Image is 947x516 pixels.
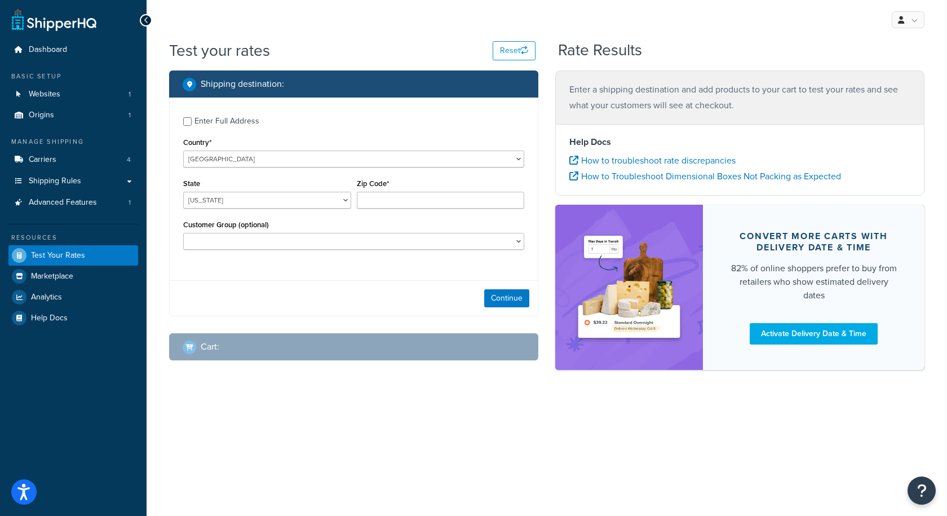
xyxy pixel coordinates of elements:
input: Enter Full Address [183,117,192,126]
span: 1 [129,90,131,99]
a: Activate Delivery Date & Time [750,323,878,345]
button: Reset [493,41,536,60]
span: Origins [29,111,54,120]
span: 4 [127,155,131,165]
span: 1 [129,111,131,120]
a: Websites1 [8,84,138,105]
div: Enter Full Address [194,113,259,129]
a: Shipping Rules [8,171,138,192]
span: Help Docs [31,314,68,323]
a: Analytics [8,287,138,307]
li: Carriers [8,149,138,170]
span: Marketplace [31,272,73,281]
p: Enter a shipping destination and add products to your cart to test your rates and see what your c... [569,82,910,113]
label: Country* [183,138,211,147]
img: feature-image-ddt-36eae7f7280da8017bfb280eaccd9c446f90b1fe08728e4019434db127062ab4.png [572,222,686,353]
span: Test Your Rates [31,251,85,261]
a: Origins1 [8,105,138,126]
button: Open Resource Center [908,477,936,505]
span: 1 [129,198,131,208]
a: Carriers4 [8,149,138,170]
h2: Rate Results [558,42,642,59]
a: How to troubleshoot rate discrepancies [569,154,736,167]
a: Advanced Features1 [8,192,138,213]
div: 82% of online shoppers prefer to buy from retailers who show estimated delivery dates [730,262,897,302]
a: Marketplace [8,266,138,286]
li: Origins [8,105,138,126]
li: Websites [8,84,138,105]
span: Analytics [31,293,62,302]
span: Shipping Rules [29,177,81,186]
h2: Cart : [201,342,219,352]
h1: Test your rates [169,39,270,61]
span: Dashboard [29,45,67,55]
span: Advanced Features [29,198,97,208]
a: Help Docs [8,308,138,328]
button: Continue [484,289,529,307]
span: Websites [29,90,60,99]
label: State [183,179,200,188]
div: Resources [8,233,138,242]
a: Test Your Rates [8,245,138,266]
div: Convert more carts with delivery date & time [730,231,897,253]
li: Advanced Features [8,192,138,213]
a: How to Troubleshoot Dimensional Boxes Not Packing as Expected [569,170,841,183]
label: Zip Code* [357,179,389,188]
label: Customer Group (optional) [183,220,269,229]
h2: Shipping destination : [201,79,284,89]
span: Carriers [29,155,56,165]
h4: Help Docs [569,135,910,149]
a: Dashboard [8,39,138,60]
div: Basic Setup [8,72,138,81]
div: Manage Shipping [8,137,138,147]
